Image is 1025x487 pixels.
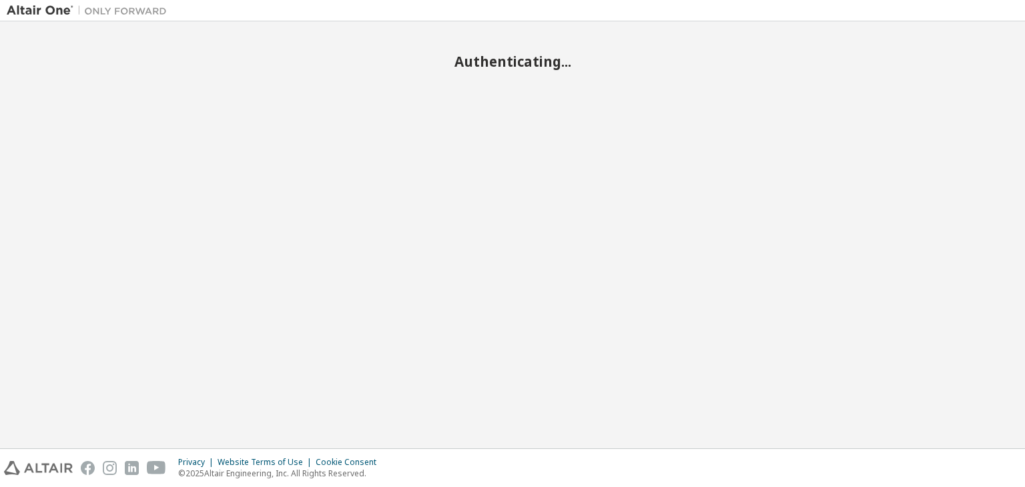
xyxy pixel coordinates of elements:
[7,53,1018,70] h2: Authenticating...
[218,457,316,468] div: Website Terms of Use
[147,461,166,475] img: youtube.svg
[125,461,139,475] img: linkedin.svg
[103,461,117,475] img: instagram.svg
[178,468,384,479] p: © 2025 Altair Engineering, Inc. All Rights Reserved.
[7,4,174,17] img: Altair One
[81,461,95,475] img: facebook.svg
[4,461,73,475] img: altair_logo.svg
[316,457,384,468] div: Cookie Consent
[178,457,218,468] div: Privacy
